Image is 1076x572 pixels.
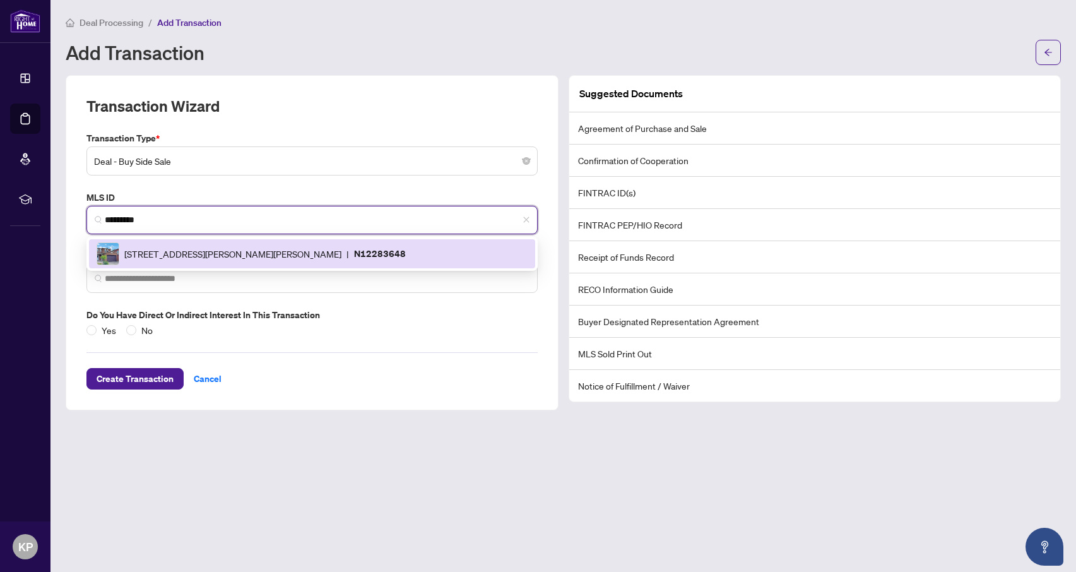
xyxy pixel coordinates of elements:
[97,369,174,389] span: Create Transaction
[569,370,1061,402] li: Notice of Fulfillment / Waiver
[86,191,538,205] label: MLS ID
[569,338,1061,370] li: MLS Sold Print Out
[95,275,102,282] img: search_icon
[86,308,538,322] label: Do you have direct or indirect interest in this transaction
[66,18,74,27] span: home
[569,273,1061,306] li: RECO Information Guide
[86,131,538,145] label: Transaction Type
[66,42,204,63] h1: Add Transaction
[569,112,1061,145] li: Agreement of Purchase and Sale
[1026,528,1063,566] button: Open asap
[579,86,683,102] article: Suggested Documents
[136,323,158,337] span: No
[523,157,530,165] span: close-circle
[569,209,1061,241] li: FINTRAC PEP/HIO Record
[86,368,184,390] button: Create Transaction
[569,177,1061,209] li: FINTRAC ID(s)
[95,216,102,223] img: search_icon
[148,15,152,30] li: /
[94,149,530,173] span: Deal - Buy Side Sale
[80,17,143,28] span: Deal Processing
[569,241,1061,273] li: Receipt of Funds Record
[18,538,33,556] span: KP
[86,96,220,116] h2: Transaction Wizard
[124,247,341,261] span: [STREET_ADDRESS][PERSON_NAME][PERSON_NAME]
[346,247,349,261] span: |
[354,246,406,261] p: N12283648
[184,368,232,390] button: Cancel
[10,9,40,33] img: logo
[194,369,222,389] span: Cancel
[523,216,530,223] span: close
[97,323,121,337] span: Yes
[97,243,119,265] img: IMG-N12283648_1.jpg
[569,306,1061,338] li: Buyer Designated Representation Agreement
[1044,48,1053,57] span: arrow-left
[569,145,1061,177] li: Confirmation of Cooperation
[157,17,222,28] span: Add Transaction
